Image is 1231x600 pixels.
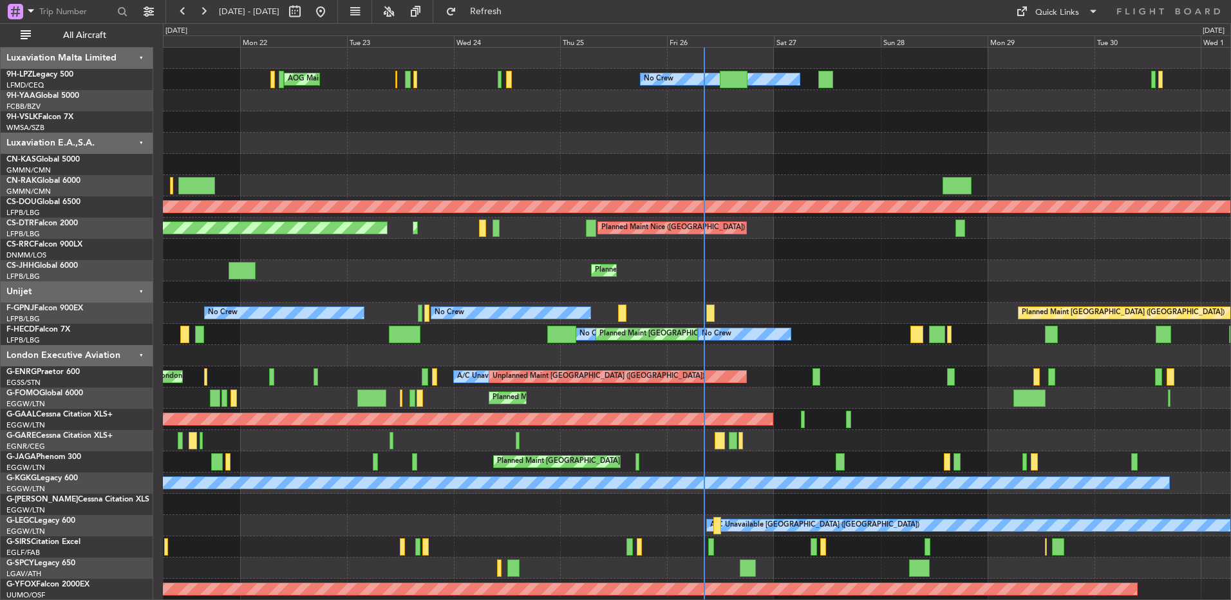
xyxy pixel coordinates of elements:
[6,548,40,558] a: EGLF/FAB
[1203,26,1225,37] div: [DATE]
[644,70,673,89] div: No Crew
[454,35,561,47] div: Wed 24
[6,220,34,227] span: CS-DTR
[702,324,731,344] div: No Crew
[14,25,140,46] button: All Aircraft
[208,303,238,323] div: No Crew
[6,123,44,133] a: WMSA/SZB
[599,324,802,344] div: Planned Maint [GEOGRAPHIC_DATA] ([GEOGRAPHIC_DATA])
[6,411,113,418] a: G-GAALCessna Citation XLS+
[459,7,513,16] span: Refresh
[39,2,113,21] input: Trip Number
[6,198,80,206] a: CS-DOUGlobal 6500
[601,218,745,238] div: Planned Maint Nice ([GEOGRAPHIC_DATA])
[6,411,36,418] span: G-GAAL
[6,177,80,185] a: CN-RAKGlobal 6000
[6,177,37,185] span: CN-RAK
[288,70,391,89] div: AOG Maint Cannes (Mandelieu)
[6,453,81,461] a: G-JAGAPhenom 300
[6,305,83,312] a: F-GPNJFalcon 900EX
[1022,303,1225,323] div: Planned Maint [GEOGRAPHIC_DATA] ([GEOGRAPHIC_DATA])
[710,516,919,535] div: A/C Unavailable [GEOGRAPHIC_DATA] ([GEOGRAPHIC_DATA])
[6,559,34,567] span: G-SPCY
[6,92,35,100] span: 9H-YAA
[6,389,39,397] span: G-FOMO
[6,165,51,175] a: GMMN/CMN
[6,581,36,588] span: G-YFOX
[6,538,31,546] span: G-SIRS
[6,80,44,90] a: LFMD/CEQ
[6,484,45,494] a: EGGW/LTN
[133,35,240,47] div: Sun 21
[6,208,40,218] a: LFPB/LBG
[6,517,75,525] a: G-LEGCLegacy 600
[6,156,80,164] a: CN-KASGlobal 5000
[667,35,774,47] div: Fri 26
[6,220,78,227] a: CS-DTRFalcon 2000
[435,303,464,323] div: No Crew
[6,474,78,482] a: G-KGKGLegacy 600
[1035,6,1079,19] div: Quick Links
[6,378,41,388] a: EGSS/STN
[6,432,113,440] a: G-GARECessna Citation XLS+
[6,250,46,260] a: DNMM/LOS
[6,463,45,473] a: EGGW/LTN
[6,187,51,196] a: GMMN/CMN
[6,262,34,270] span: CS-JHH
[6,71,73,79] a: 9H-LPZLegacy 500
[6,71,32,79] span: 9H-LPZ
[6,368,80,376] a: G-ENRGPraetor 600
[6,262,78,270] a: CS-JHHGlobal 6000
[6,326,70,333] a: F-HECDFalcon 7X
[493,388,695,408] div: Planned Maint [GEOGRAPHIC_DATA] ([GEOGRAPHIC_DATA])
[988,35,1095,47] div: Mon 29
[6,198,37,206] span: CS-DOU
[6,102,41,111] a: FCBB/BZV
[6,442,45,451] a: EGNR/CEG
[497,452,700,471] div: Planned Maint [GEOGRAPHIC_DATA] ([GEOGRAPHIC_DATA])
[33,31,136,40] span: All Aircraft
[6,517,34,525] span: G-LEGC
[219,6,279,17] span: [DATE] - [DATE]
[6,505,45,515] a: EGGW/LTN
[6,569,41,579] a: LGAV/ATH
[6,581,89,588] a: G-YFOXFalcon 2000EX
[595,261,798,280] div: Planned Maint [GEOGRAPHIC_DATA] ([GEOGRAPHIC_DATA])
[6,389,83,397] a: G-FOMOGlobal 6000
[6,527,45,536] a: EGGW/LTN
[560,35,667,47] div: Thu 25
[6,335,40,345] a: LFPB/LBG
[417,218,482,238] div: Planned Maint Sofia
[440,1,517,22] button: Refresh
[6,305,34,312] span: F-GPNJ
[6,399,45,409] a: EGGW/LTN
[6,241,34,248] span: CS-RRC
[6,156,36,164] span: CN-KAS
[774,35,881,47] div: Sat 27
[493,367,704,386] div: Unplanned Maint [GEOGRAPHIC_DATA] ([GEOGRAPHIC_DATA])
[1095,35,1201,47] div: Tue 30
[457,367,511,386] div: A/C Unavailable
[6,368,37,376] span: G-ENRG
[6,432,36,440] span: G-GARE
[6,229,40,239] a: LFPB/LBG
[6,474,37,482] span: G-KGKG
[6,241,82,248] a: CS-RRCFalcon 900LX
[6,559,75,567] a: G-SPCYLegacy 650
[6,420,45,430] a: EGGW/LTN
[6,590,45,600] a: UUMO/OSF
[347,35,454,47] div: Tue 23
[579,324,609,344] div: No Crew
[240,35,347,47] div: Mon 22
[881,35,988,47] div: Sun 28
[6,496,78,503] span: G-[PERSON_NAME]
[165,26,187,37] div: [DATE]
[6,314,40,324] a: LFPB/LBG
[6,496,149,503] a: G-[PERSON_NAME]Cessna Citation XLS
[6,453,36,461] span: G-JAGA
[6,272,40,281] a: LFPB/LBG
[6,113,73,121] a: 9H-VSLKFalcon 7X
[6,92,79,100] a: 9H-YAAGlobal 5000
[1010,1,1105,22] button: Quick Links
[6,326,35,333] span: F-HECD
